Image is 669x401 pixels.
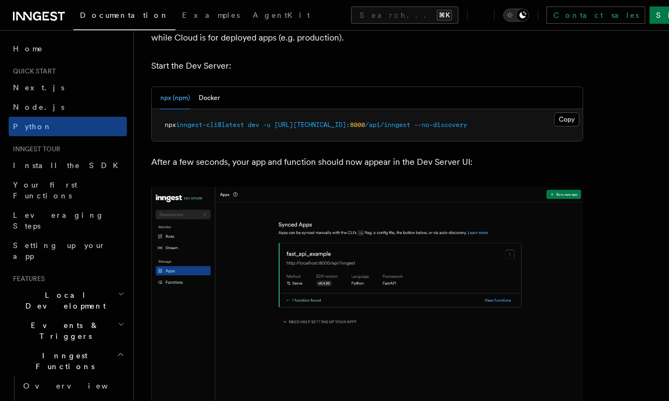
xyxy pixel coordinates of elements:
a: Next.js [9,78,127,97]
span: Quick start [9,67,56,76]
a: Documentation [73,3,175,30]
button: Toggle dark mode [503,9,529,22]
kbd: ⌘K [437,10,452,21]
span: Leveraging Steps [13,211,104,230]
button: Inngest Functions [9,346,127,376]
a: AgentKit [246,3,316,29]
button: npx (npm) [160,87,190,109]
p: After a few seconds, your app and function should now appear in the Dev Server UI: [151,155,583,170]
span: /api/inngest [365,121,410,129]
span: Features [9,275,45,283]
span: Next.js [13,83,64,92]
a: Node.js [9,97,127,117]
span: Install the SDK [13,161,125,170]
a: Install the SDK [9,156,127,175]
span: Python [13,122,52,131]
span: Local Development [9,290,118,311]
button: Events & Triggers [9,316,127,346]
a: Overview [19,376,127,396]
a: Contact sales [546,6,645,24]
span: Node.js [13,103,64,111]
span: [URL][TECHNICAL_ID]: [274,121,350,129]
p: Start the Dev Server: [151,58,583,73]
a: Setting up your app [9,236,127,266]
button: Local Development [9,285,127,316]
span: npx [165,121,176,129]
button: Copy [554,112,579,126]
span: Setting up your app [13,241,106,260]
span: dev [248,121,259,129]
a: Leveraging Steps [9,205,127,236]
span: Examples [182,11,240,19]
span: Overview [23,382,134,390]
span: AgentKit [253,11,310,19]
button: Search...⌘K [351,6,458,24]
span: --no-discovery [414,121,467,129]
span: Inngest Functions [9,350,117,372]
a: Examples [175,3,246,29]
a: Python [9,117,127,136]
span: Your first Functions [13,181,77,200]
span: inngest-cli@latest [176,121,244,129]
button: Docker [199,87,220,109]
a: Home [9,39,127,58]
span: 8000 [350,121,365,129]
span: Events & Triggers [9,320,118,342]
a: Your first Functions [9,175,127,205]
span: Documentation [80,11,169,19]
span: Inngest tour [9,145,60,153]
span: Home [13,43,43,54]
span: -u [263,121,271,129]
